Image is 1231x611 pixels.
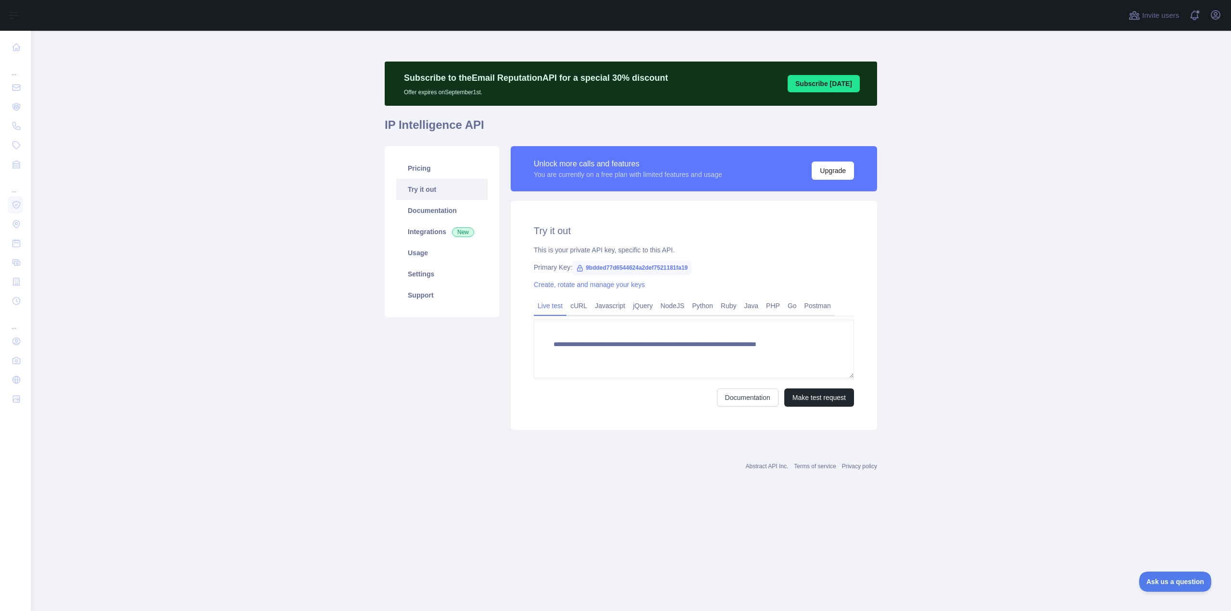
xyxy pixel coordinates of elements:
a: NodeJS [656,298,688,313]
div: Primary Key: [534,262,854,272]
a: Abstract API Inc. [746,463,789,470]
div: You are currently on a free plan with limited features and usage [534,170,722,179]
a: Create, rotate and manage your keys [534,281,645,288]
button: Subscribe [DATE] [788,75,860,92]
p: Subscribe to the Email Reputation API for a special 30 % discount [404,71,668,85]
a: jQuery [629,298,656,313]
iframe: Toggle Customer Support [1139,572,1212,592]
a: Settings [396,263,488,285]
div: Unlock more calls and features [534,158,722,170]
a: Privacy policy [842,463,877,470]
a: Documentation [396,200,488,221]
a: Ruby [717,298,741,313]
h2: Try it out [534,224,854,237]
a: Integrations New [396,221,488,242]
a: cURL [566,298,591,313]
button: Invite users [1127,8,1181,23]
a: PHP [762,298,784,313]
span: 9bdded77d6544624a2def7521181fa19 [572,261,691,275]
h1: IP Intelligence API [385,117,877,140]
div: This is your private API key, specific to this API. [534,245,854,255]
a: Python [688,298,717,313]
a: Postman [801,298,835,313]
span: New [452,227,474,237]
a: Go [784,298,801,313]
button: Upgrade [812,162,854,180]
p: Offer expires on September 1st. [404,85,668,96]
div: ... [8,175,23,194]
span: Invite users [1142,10,1179,21]
a: Terms of service [794,463,836,470]
a: Documentation [717,388,779,407]
a: Java [741,298,763,313]
a: Pricing [396,158,488,179]
a: Support [396,285,488,306]
a: Live test [534,298,566,313]
a: Javascript [591,298,629,313]
div: ... [8,312,23,331]
a: Usage [396,242,488,263]
a: Try it out [396,179,488,200]
button: Make test request [784,388,854,407]
div: ... [8,58,23,77]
